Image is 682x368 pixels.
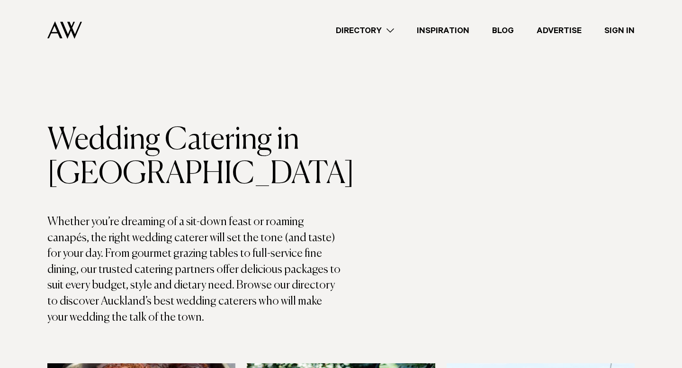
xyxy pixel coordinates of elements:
[405,24,481,37] a: Inspiration
[47,21,82,39] img: Auckland Weddings Logo
[525,24,593,37] a: Advertise
[481,24,525,37] a: Blog
[47,123,341,192] h1: Wedding Catering in [GEOGRAPHIC_DATA]
[324,24,405,37] a: Directory
[47,214,341,325] p: Whether you’re dreaming of a sit-down feast or roaming canapés, the right wedding caterer will se...
[593,24,646,37] a: Sign In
